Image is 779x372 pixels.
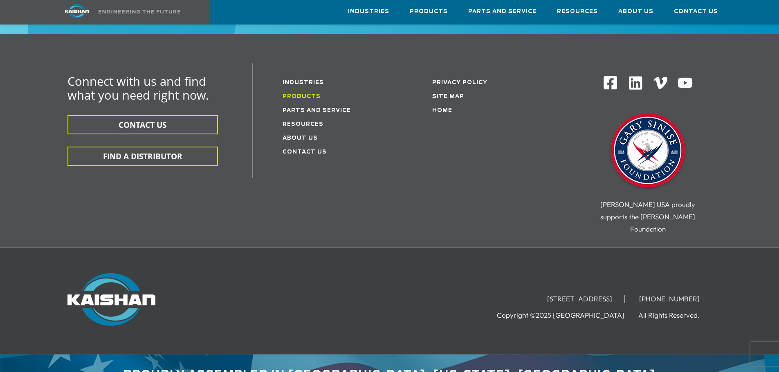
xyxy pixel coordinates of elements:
a: Parts and service [283,108,351,113]
img: Linkedin [628,75,644,91]
span: Industries [348,7,389,16]
a: Parts and Service [468,0,537,22]
img: Youtube [677,75,693,91]
a: Industries [348,0,389,22]
img: Vimeo [653,77,667,89]
span: Resources [557,7,598,16]
a: Resources [557,0,598,22]
a: Industries [283,80,324,85]
a: Site Map [432,94,464,99]
span: Parts and Service [468,7,537,16]
span: Products [410,7,448,16]
a: About Us [283,136,318,141]
button: CONTACT US [67,115,218,134]
span: About Us [618,7,653,16]
li: [PHONE_NUMBER] [627,295,712,303]
a: Resources [283,122,323,127]
li: [STREET_ADDRESS] [535,295,625,303]
button: FIND A DISTRIBUTOR [67,147,218,166]
img: Engineering the future [99,10,180,13]
a: Privacy Policy [432,80,487,85]
img: Gary Sinise Foundation [607,111,689,192]
li: Copyright ©2025 [GEOGRAPHIC_DATA] [497,311,637,319]
span: Contact Us [674,7,718,16]
a: Products [283,94,321,99]
a: Home [432,108,452,113]
a: Contact Us [283,149,327,155]
img: kaishan logo [46,4,108,18]
span: [PERSON_NAME] USA proudly supports the [PERSON_NAME] Foundation [600,200,695,233]
a: Products [410,0,448,22]
img: Facebook [603,75,618,90]
img: Kaishan [67,273,155,326]
a: Contact Us [674,0,718,22]
span: Connect with us and find what you need right now. [67,73,209,103]
a: About Us [618,0,653,22]
li: All Rights Reserved. [638,311,712,319]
